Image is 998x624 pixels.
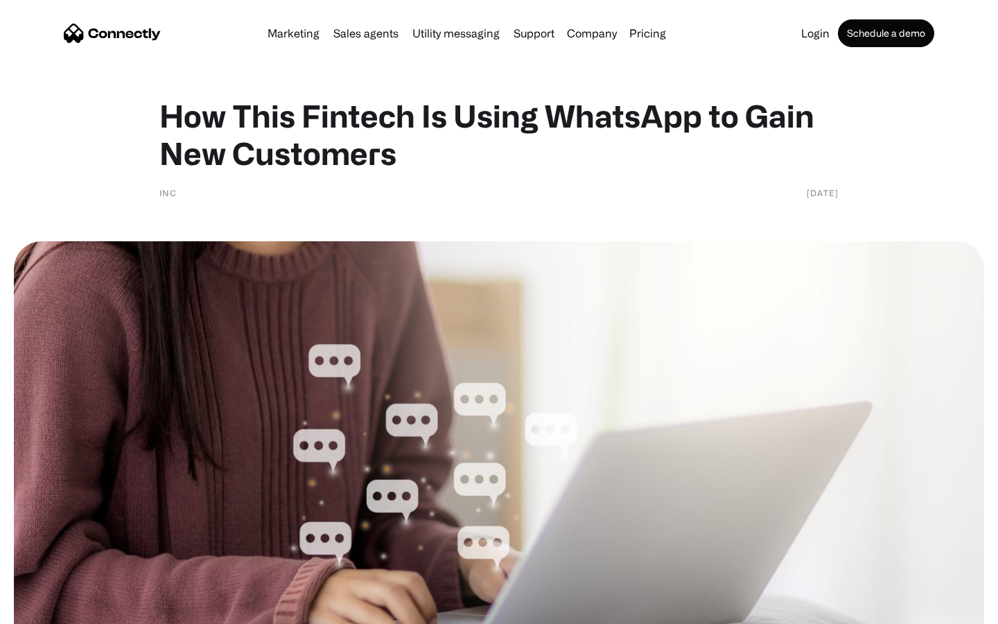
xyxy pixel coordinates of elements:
[28,600,83,619] ul: Language list
[159,97,839,172] h1: How This Fintech Is Using WhatsApp to Gain New Customers
[328,28,404,39] a: Sales agents
[807,186,839,200] div: [DATE]
[14,600,83,619] aside: Language selected: English
[796,28,835,39] a: Login
[262,28,325,39] a: Marketing
[159,186,177,200] div: INC
[838,19,934,47] a: Schedule a demo
[508,28,560,39] a: Support
[624,28,672,39] a: Pricing
[567,24,617,43] div: Company
[407,28,505,39] a: Utility messaging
